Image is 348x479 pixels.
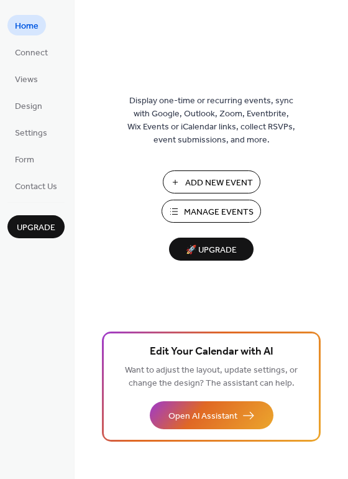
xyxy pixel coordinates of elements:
[163,170,260,193] button: Add New Event
[15,154,34,167] span: Form
[15,100,42,113] span: Design
[7,42,55,62] a: Connect
[185,177,253,190] span: Add New Event
[15,180,57,193] span: Contact Us
[7,175,65,196] a: Contact Us
[15,73,38,86] span: Views
[169,238,254,261] button: 🚀 Upgrade
[125,362,298,392] span: Want to adjust the layout, update settings, or change the design? The assistant can help.
[150,401,273,429] button: Open AI Assistant
[162,200,261,223] button: Manage Events
[7,15,46,35] a: Home
[15,47,48,60] span: Connect
[150,343,273,361] span: Edit Your Calendar with AI
[168,410,237,423] span: Open AI Assistant
[7,95,50,116] a: Design
[15,20,39,33] span: Home
[7,215,65,238] button: Upgrade
[184,206,254,219] span: Manage Events
[7,149,42,169] a: Form
[7,122,55,142] a: Settings
[7,68,45,89] a: Views
[127,95,295,147] span: Display one-time or recurring events, sync with Google, Outlook, Zoom, Eventbrite, Wix Events or ...
[176,242,246,259] span: 🚀 Upgrade
[15,127,47,140] span: Settings
[17,221,55,235] span: Upgrade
